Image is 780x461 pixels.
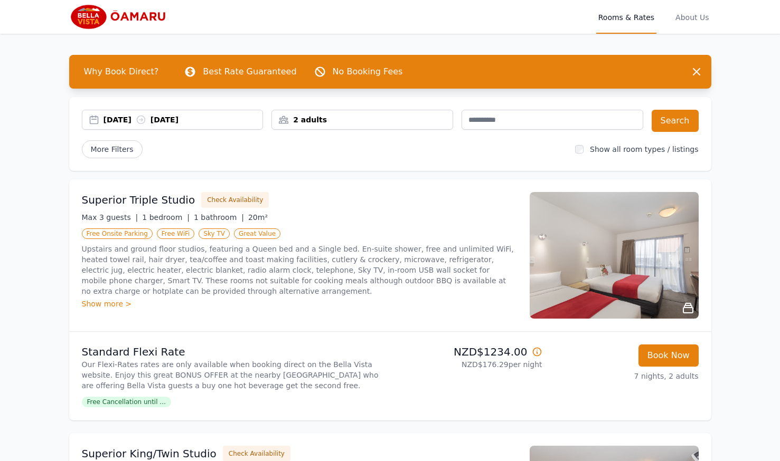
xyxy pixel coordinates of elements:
[194,213,244,222] span: 1 bathroom |
[234,228,280,239] span: Great Value
[199,228,230,239] span: Sky TV
[82,359,386,391] p: Our Flexi-Rates rates are only available when booking direct on the Bella Vista website. Enjoy th...
[82,213,138,222] span: Max 3 guests |
[638,344,699,367] button: Book Now
[82,446,217,461] h3: Superior King/Twin Studio
[82,244,517,296] p: Upstairs and ground floor studios, featuring a Queen bed and a Single bed. En-suite shower, free ...
[394,359,542,370] p: NZD$176.29 per night
[104,114,263,125] div: [DATE] [DATE]
[201,192,269,208] button: Check Availability
[76,61,167,82] span: Why Book Direct?
[333,65,403,78] p: No Booking Fees
[82,344,386,359] p: Standard Flexi Rate
[82,228,153,239] span: Free Onsite Parking
[82,193,195,207] h3: Superior Triple Studio
[82,140,143,158] span: More Filters
[142,213,190,222] span: 1 bedroom |
[203,65,296,78] p: Best Rate Guaranteed
[248,213,268,222] span: 20m²
[82,397,171,407] span: Free Cancellation until ...
[551,371,699,381] p: 7 nights, 2 adults
[590,145,698,153] label: Show all room types / listings
[394,344,542,359] p: NZD$1234.00
[69,4,171,30] img: Bella Vista Oamaru
[82,299,517,309] div: Show more >
[652,110,699,132] button: Search
[272,114,453,125] div: 2 adults
[157,228,195,239] span: Free WiFi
